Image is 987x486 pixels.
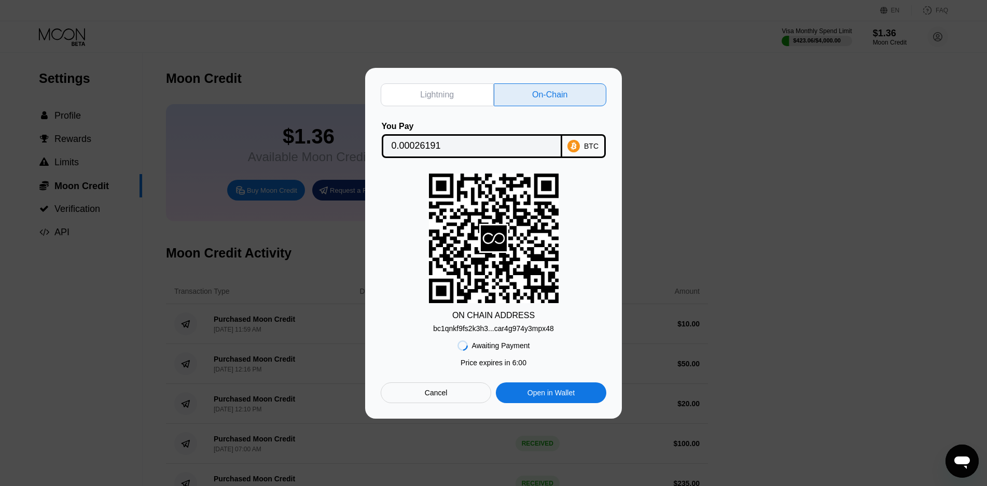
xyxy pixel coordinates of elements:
[381,122,606,158] div: You PayBTC
[496,382,606,403] div: Open in Wallet
[420,90,454,100] div: Lightning
[512,359,526,367] span: 6 : 00
[461,359,526,367] div: Price expires in
[472,341,530,350] div: Awaiting Payment
[452,311,535,320] div: ON CHAIN ADDRESS
[494,83,607,106] div: On-Chain
[381,83,494,106] div: Lightning
[381,382,491,403] div: Cancel
[425,388,448,397] div: Cancel
[382,122,562,131] div: You Pay
[433,324,554,333] div: bc1qnkf9fs2k3h3...car4g974y3mpx48
[527,388,575,397] div: Open in Wallet
[946,445,979,478] iframe: Button to launch messaging window
[532,90,567,100] div: On-Chain
[584,142,599,150] div: BTC
[433,320,554,333] div: bc1qnkf9fs2k3h3...car4g974y3mpx48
